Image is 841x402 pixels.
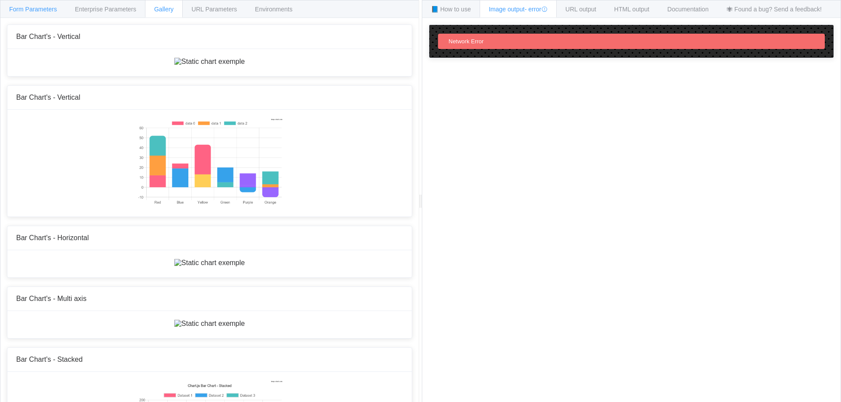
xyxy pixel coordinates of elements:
span: Documentation [668,6,709,13]
span: URL Parameters [191,6,237,13]
span: Network Error [449,38,484,45]
img: Static chart exemple [174,259,245,267]
span: 🕷 Found a bug? Send a feedback! [727,6,822,13]
span: Gallery [154,6,173,13]
span: 📘 How to use [431,6,471,13]
span: Bar Chart's - Vertical [16,33,80,40]
span: Bar Chart's - Stacked [16,356,83,363]
span: Bar Chart's - Vertical [16,94,80,101]
span: Enterprise Parameters [75,6,136,13]
span: - error [525,6,548,13]
span: Environments [255,6,293,13]
span: Bar Chart's - Multi axis [16,295,86,302]
span: HTML output [614,6,649,13]
span: Image output [489,6,548,13]
img: Static chart exemple [174,58,245,66]
img: Static chart exemple [174,320,245,328]
span: Bar Chart's - Horizontal [16,234,89,241]
img: Static chart exemple [137,119,283,206]
span: URL output [565,6,596,13]
span: Form Parameters [9,6,57,13]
